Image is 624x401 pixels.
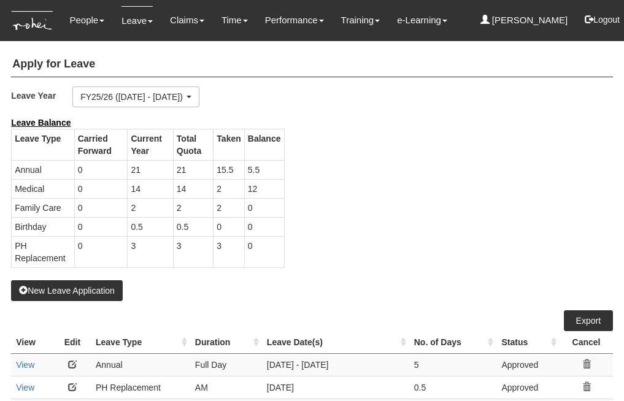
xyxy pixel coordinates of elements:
[128,129,173,160] th: Current Year
[12,198,75,217] td: Family Care
[128,217,173,236] td: 0.5
[496,376,560,399] td: Approved
[409,353,497,376] td: 5
[74,217,128,236] td: 0
[214,236,244,267] td: 3
[170,6,204,34] a: Claims
[244,160,284,179] td: 5.5
[409,331,497,354] th: No. of Days : activate to sort column ascending
[128,160,173,179] td: 21
[69,6,104,34] a: People
[214,198,244,217] td: 2
[74,198,128,217] td: 0
[11,118,71,128] b: Leave Balance
[12,217,75,236] td: Birthday
[12,179,75,198] td: Medical
[173,198,214,217] td: 2
[244,217,284,236] td: 0
[173,236,214,267] td: 3
[262,376,409,399] td: [DATE]
[74,160,128,179] td: 0
[214,217,244,236] td: 0
[244,179,284,198] td: 12
[128,236,173,267] td: 3
[128,198,173,217] td: 2
[72,86,199,107] button: FY25/26 ([DATE] - [DATE])
[91,353,190,376] td: Annual
[173,129,214,160] th: Total Quota
[121,6,153,35] a: Leave
[214,160,244,179] td: 15.5
[16,383,34,392] a: View
[221,6,248,34] a: Time
[560,331,613,354] th: Cancel
[12,236,75,267] td: PH Replacement
[496,331,560,354] th: Status : activate to sort column ascending
[262,331,409,354] th: Leave Date(s) : activate to sort column ascending
[11,280,123,301] button: New Leave Application
[262,353,409,376] td: [DATE] - [DATE]
[244,198,284,217] td: 0
[190,376,262,399] td: AM
[128,179,173,198] td: 14
[190,353,262,376] td: Full Day
[173,179,214,198] td: 14
[496,353,560,376] td: Approved
[190,331,262,354] th: Duration : activate to sort column ascending
[11,52,613,77] h4: Apply for Leave
[397,6,447,34] a: e-Learning
[173,160,214,179] td: 21
[74,236,128,267] td: 0
[54,331,91,354] th: Edit
[564,310,613,331] a: Export
[16,360,34,370] a: View
[244,129,284,160] th: Balance
[12,129,75,160] th: Leave Type
[409,376,497,399] td: 0.5
[12,160,75,179] td: Annual
[265,6,324,34] a: Performance
[214,129,244,160] th: Taken
[341,6,380,34] a: Training
[74,129,128,160] th: Carried Forward
[173,217,214,236] td: 0.5
[80,91,184,103] div: FY25/26 ([DATE] - [DATE])
[572,352,612,389] iframe: chat widget
[480,6,568,34] a: [PERSON_NAME]
[91,376,190,399] td: PH Replacement
[244,236,284,267] td: 0
[91,331,190,354] th: Leave Type : activate to sort column ascending
[11,86,72,104] label: Leave Year
[11,331,54,354] th: View
[214,179,244,198] td: 2
[74,179,128,198] td: 0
